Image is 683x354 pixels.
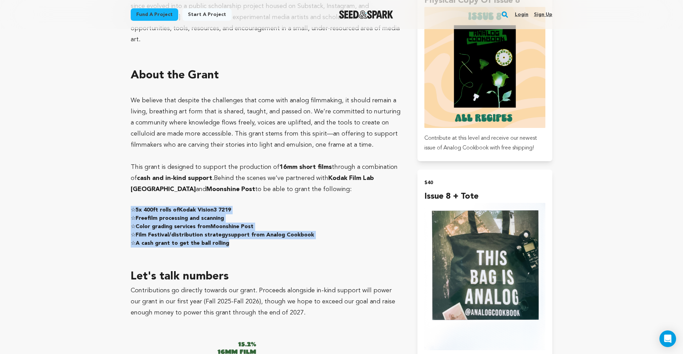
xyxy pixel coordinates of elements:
[534,9,552,20] a: Sign up
[228,232,314,238] span: support from Analog Cookbook
[182,8,232,21] a: Start a project
[179,207,231,213] strong: Kodak Vision3 7219
[131,231,401,239] h4: ☆
[659,330,676,347] div: Open Intercom Messenger
[424,203,545,350] img: incentive
[131,206,401,214] h4: ☆
[131,70,219,81] strong: About the Grant
[131,175,374,192] strong: Kodak Film Lab [GEOGRAPHIC_DATA]
[339,10,394,19] img: Seed&Spark Logo Dark Mode
[131,164,279,170] span: This grant is designed to support the production of
[131,223,401,231] h4: ☆
[131,268,401,285] h1: Let's talk numbers
[206,186,255,192] strong: Moonshine Post
[131,214,401,223] h4: ☆
[212,175,214,181] span: .
[424,133,545,153] p: Contribute at this level and receive our newest issue of Analog Cookbook with free shipping!
[131,8,178,21] a: Fund a project
[424,7,545,128] img: incentive
[279,164,332,170] strong: 16mm short films
[131,97,400,148] span: We believe that despite the challenges that come with analog filmmaking, it should remain a livin...
[147,216,224,221] strong: film processing and scanning
[136,241,229,246] strong: A cash grant to get the ball rolling
[131,285,401,318] p: Contributions go directly towards our grant. Proceeds alongside in-kind support will power our gr...
[339,10,394,19] a: Seed&Spark Homepage
[131,239,401,248] h4: ☆
[424,190,545,203] h4: Issue 8 + Tote
[131,162,401,195] p: Behind the scenes we’ve partnered with and to be able to grant the following:
[210,224,253,230] strong: Moonshine Post
[424,178,545,188] h2: $40
[136,207,179,213] span: 5x 400ft rolls of
[136,224,210,230] span: Color grading services from
[131,164,398,181] span: through a combination of
[137,175,212,181] strong: cash and in-kind support
[515,9,528,20] a: Login
[136,216,147,221] span: Free
[136,232,228,238] strong: Film Festival/distribution strategy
